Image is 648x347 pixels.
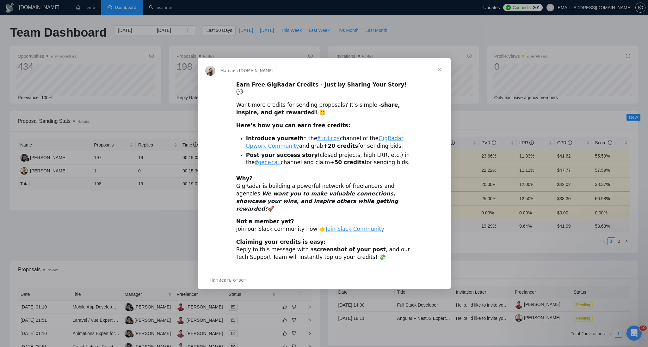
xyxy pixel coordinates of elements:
div: Открыть разговор и ответить [198,271,451,289]
span: из [DOMAIN_NAME] [233,68,273,73]
a: Join Slack Community [326,226,384,232]
b: +20 credits [323,143,358,149]
b: Claiming your credits is easy: [236,239,326,245]
b: Here’s how you can earn free credits: [236,122,350,129]
b: screenshot of your post [314,246,386,253]
img: Profile image for Mariia [205,66,215,76]
b: Earn Free GigRadar Credits - Just by Sharing Your Story! [236,81,407,88]
a: #intros [317,135,340,141]
div: Reply to this message with a , and our Tech Support Team will instantly top up your credits! 💸 [236,238,412,261]
i: We want you to make valuable connections, showcase your wins, and inspire others while getting re... [236,190,398,212]
li: (closed projects, high LRR, etc.) in the channel and claim for sending bids. [246,152,412,167]
a: GigRadar Upwork Community [246,135,404,149]
span: Mariia [220,68,233,73]
b: +50 credits [330,159,365,165]
b: Post your success story [246,152,318,158]
div: Join our Slack community now 👉 [236,218,412,233]
span: Закрыть [428,58,451,81]
span: Написать ответ [210,276,246,284]
div: GigRadar is building a powerful network of freelancers and agencies. 🚀 [236,175,412,212]
div: Want more credits for sending proposals? It’s simple - [236,101,412,117]
div: 💬 [236,81,412,96]
b: Why? [236,175,253,182]
a: #general [255,159,281,165]
b: Not a member yet? [236,218,294,224]
li: in the channel of the and grab for sending bids. [246,135,412,150]
b: Introduce yourself [246,135,302,141]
